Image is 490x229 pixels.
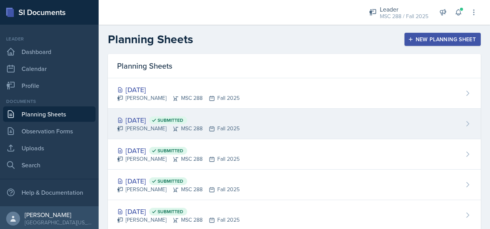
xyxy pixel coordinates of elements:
a: [DATE] Submitted [PERSON_NAME]MSC 288Fall 2025 [108,109,481,139]
a: Planning Sheets [3,106,96,122]
div: [PERSON_NAME] MSC 288 Fall 2025 [117,155,240,163]
div: Planning Sheets [108,54,481,78]
div: Documents [3,98,96,105]
a: Search [3,157,96,173]
a: [DATE] [PERSON_NAME]MSC 288Fall 2025 [108,78,481,109]
div: [PERSON_NAME] MSC 288 Fall 2025 [117,125,240,133]
a: Calendar [3,61,96,76]
button: New Planning Sheet [404,33,481,46]
div: [DATE] [117,176,240,186]
div: [DATE] [117,145,240,156]
a: Profile [3,78,96,93]
span: Submitted [158,178,183,184]
a: Uploads [3,140,96,156]
h2: Planning Sheets [108,32,193,46]
span: Submitted [158,117,183,123]
a: Observation Forms [3,123,96,139]
div: Help & Documentation [3,185,96,200]
div: [PERSON_NAME] MSC 288 Fall 2025 [117,216,240,224]
div: MSC 288 / Fall 2025 [380,12,428,20]
div: [GEOGRAPHIC_DATA][US_STATE] in [GEOGRAPHIC_DATA] [25,219,92,226]
div: New Planning Sheet [409,36,476,42]
div: [PERSON_NAME] MSC 288 Fall 2025 [117,185,240,194]
div: [DATE] [117,84,240,95]
div: [DATE] [117,115,240,125]
div: Leader [380,5,428,14]
span: Submitted [158,148,183,154]
a: [DATE] Submitted [PERSON_NAME]MSC 288Fall 2025 [108,139,481,170]
div: [DATE] [117,206,240,217]
a: [DATE] Submitted [PERSON_NAME]MSC 288Fall 2025 [108,170,481,200]
div: [PERSON_NAME] [25,211,92,219]
div: [PERSON_NAME] MSC 288 Fall 2025 [117,94,240,102]
span: Submitted [158,209,183,215]
div: Leader [3,35,96,42]
a: Dashboard [3,44,96,59]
